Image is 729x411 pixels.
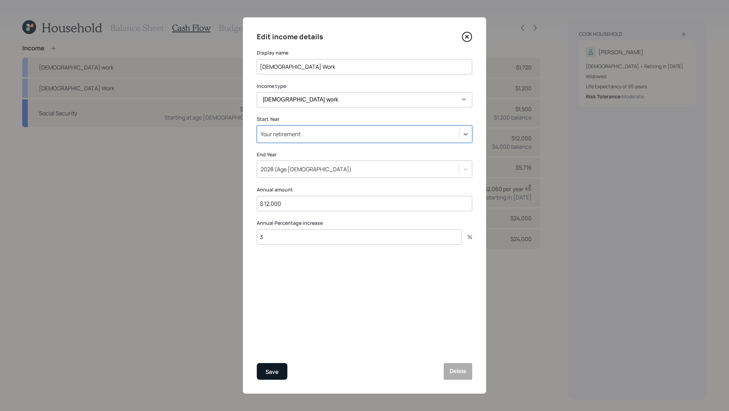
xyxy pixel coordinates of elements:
[257,220,472,227] label: Annual Percentage Increase
[462,234,472,240] div: %
[261,130,301,138] div: Your retirement
[265,367,279,377] div: Save
[257,186,472,193] label: Annual amount
[257,49,472,56] label: Display name
[257,151,472,158] label: End Year
[444,363,472,380] button: Delete
[257,83,472,90] label: Income type
[257,363,287,380] button: Save
[261,165,352,173] div: 2028 (Age [DEMOGRAPHIC_DATA])
[257,31,323,42] h4: Edit income details
[257,116,472,123] label: Start Year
